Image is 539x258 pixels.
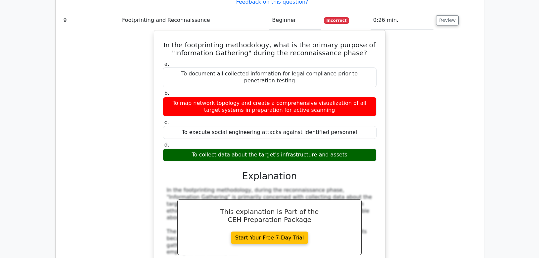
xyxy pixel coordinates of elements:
[61,11,119,30] td: 9
[164,119,169,125] span: c.
[164,61,169,67] span: a.
[324,17,349,24] span: Incorrect
[163,149,377,161] div: To collect data about the target's infrastructure and assets
[231,232,308,244] a: Start Your Free 7-Day Trial
[371,11,433,30] td: 0:26 min.
[163,97,377,117] div: To map network topology and create a comprehensive visualization of all target systems in prepara...
[162,41,377,57] h5: In the footprinting methodology, what is the primary purpose of "Information Gathering" during th...
[164,142,169,148] span: d.
[269,11,321,30] td: Beginner
[163,67,377,87] div: To document all collected information for legal compliance prior to penetration testing
[119,11,269,30] td: Footprinting and Reconnaissance
[163,126,377,139] div: To execute social engineering attacks against identified personnel
[164,90,169,96] span: b.
[436,15,459,25] button: Review
[167,171,373,182] h3: Explanation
